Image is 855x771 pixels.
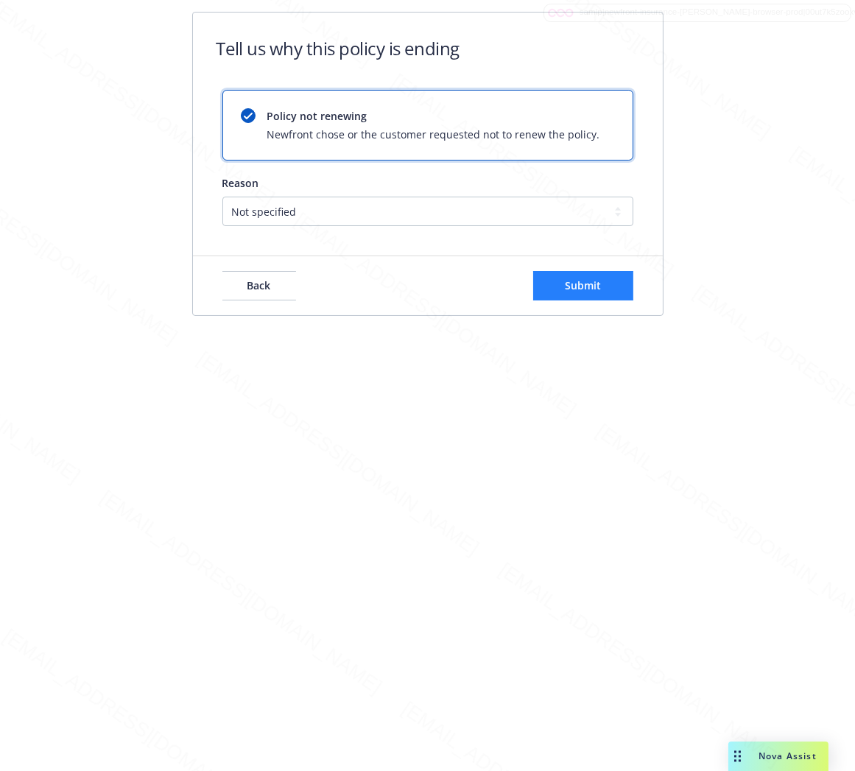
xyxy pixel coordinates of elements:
span: Back [247,278,271,292]
span: Submit [565,278,601,292]
h1: Tell us why this policy is ending [217,36,460,60]
span: Nova Assist [759,750,817,762]
span: Reason [222,176,259,190]
span: Newfront chose or the customer requested not to renew the policy. [267,127,600,142]
span: Policy not renewing [267,108,600,124]
button: Nova Assist [728,742,828,771]
button: Submit [533,271,633,300]
button: Back [222,271,296,300]
div: Drag to move [728,742,747,771]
